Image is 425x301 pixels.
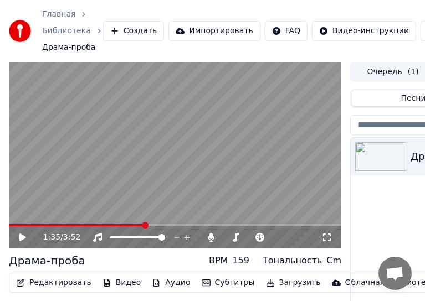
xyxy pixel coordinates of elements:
[197,275,259,290] button: Субтитры
[312,21,416,41] button: Видео-инструкции
[43,232,70,243] div: /
[42,9,75,20] a: Главная
[262,275,325,290] button: Загрузить
[147,275,194,290] button: Аудио
[42,25,91,37] a: Библиотека
[98,275,146,290] button: Видео
[209,254,228,267] div: BPM
[43,232,60,243] span: 1:35
[326,254,341,267] div: Cm
[42,42,95,53] span: Драма-проба
[168,21,260,41] button: Импортировать
[103,21,164,41] button: Создать
[408,66,419,77] span: ( 1 )
[263,254,322,267] div: Тональность
[378,257,412,290] a: Открытый чат
[265,21,308,41] button: FAQ
[12,275,96,290] button: Редактировать
[63,232,80,243] span: 3:52
[42,9,103,53] nav: breadcrumb
[9,253,85,268] div: Драма-проба
[9,20,31,42] img: youka
[232,254,249,267] div: 159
